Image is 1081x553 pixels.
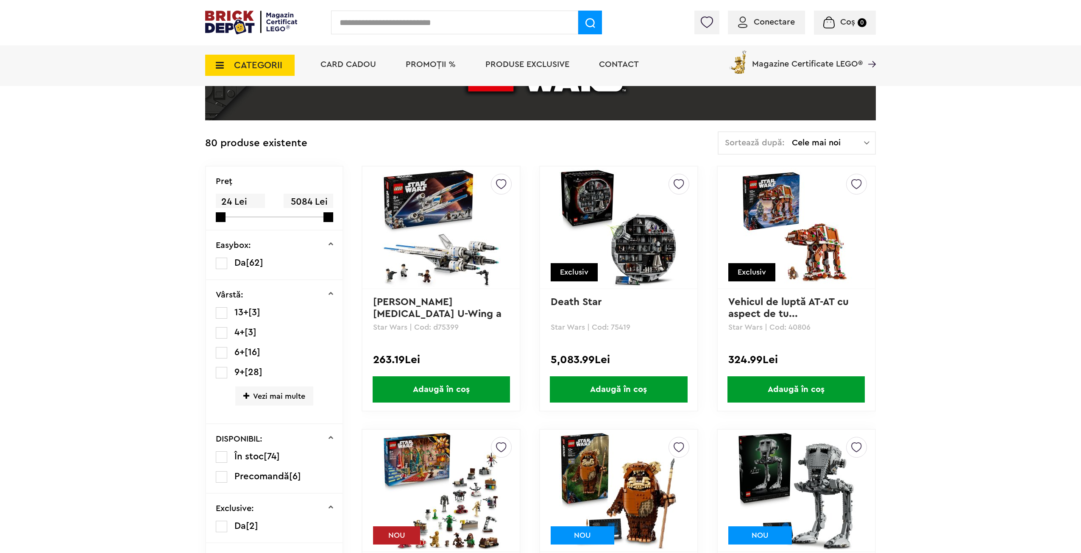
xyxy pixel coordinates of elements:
[599,60,639,69] a: Contact
[216,194,265,210] span: 24 Lei
[559,168,678,287] img: Death Star
[382,431,501,550] img: LEGO Star Wars Calendar de advent 2025
[559,431,678,550] img: Ewok-ul Wicket
[234,521,246,531] span: Da
[216,504,254,513] p: Exclusive:
[373,354,509,365] div: 263.19Lei
[246,258,263,267] span: [62]
[289,472,301,481] span: [6]
[754,18,795,26] span: Conectare
[362,376,520,403] a: Adaugă în coș
[248,308,260,317] span: [3]
[234,472,289,481] span: Precomandă
[320,60,376,69] a: Card Cadou
[246,521,258,531] span: [2]
[373,376,510,403] span: Adaugă în coș
[727,376,865,403] span: Adaugă în coș
[858,18,866,27] small: 0
[728,263,775,281] div: Exclusiv
[216,291,243,299] p: Vârstă:
[234,452,264,461] span: În stoc
[216,435,262,443] p: DISPONIBIL:
[234,347,245,357] span: 6+
[234,328,245,337] span: 4+
[373,297,504,331] a: [PERSON_NAME][MEDICAL_DATA] U-Wing a rebelilor - Amba...
[205,131,307,156] div: 80 produse existente
[728,526,792,545] div: NOU
[264,452,280,461] span: [74]
[550,376,687,403] span: Adaugă în coș
[382,168,501,287] img: Nava stelara U-Wing a rebelilor - Ambalaj deteriorat
[551,297,602,307] a: Death Star
[551,354,687,365] div: 5,083.99Lei
[234,258,246,267] span: Da
[738,18,795,26] a: Conectare
[245,328,256,337] span: [3]
[718,376,875,403] a: Adaugă în coș
[551,263,598,281] div: Exclusiv
[245,367,262,377] span: [28]
[728,323,864,331] p: Star Wars | Cod: 40806
[216,241,251,250] p: Easybox:
[234,61,282,70] span: CATEGORII
[540,376,697,403] a: Adaugă în coș
[284,194,333,210] span: 5084 Lei
[245,347,260,357] span: [16]
[792,139,864,147] span: Cele mai noi
[752,49,863,68] span: Magazine Certificate LEGO®
[728,354,864,365] div: 324.99Lei
[725,139,785,147] span: Sortează după:
[840,18,855,26] span: Coș
[485,60,569,69] a: Produse exclusive
[551,323,687,331] p: Star Wars | Cod: 75419
[737,431,855,550] img: Robotul biped AT-ST
[235,386,313,406] span: Vezi mai multe
[373,526,420,545] div: NOU
[551,526,614,545] div: NOU
[737,168,855,287] img: Vehicul de luptă AT-AT cu aspect de turtă dulce
[728,297,852,319] a: Vehicul de luptă AT-AT cu aspect de tu...
[216,177,232,186] p: Preţ
[373,323,509,331] p: Star Wars | Cod: d75399
[863,49,876,57] a: Magazine Certificate LEGO®
[234,367,245,377] span: 9+
[406,60,456,69] a: PROMOȚII %
[234,308,248,317] span: 13+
